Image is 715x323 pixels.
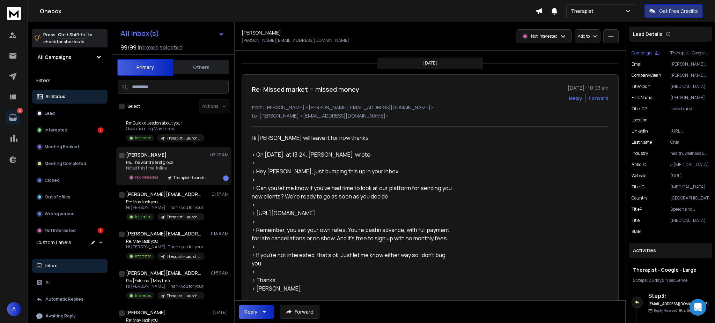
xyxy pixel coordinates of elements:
p: Interested [135,214,152,219]
button: Wrong person [32,207,108,221]
button: Closed [32,173,108,187]
p: Closed [45,178,60,183]
p: Awaiting Reply [45,313,76,319]
p: 03:22 AM [210,152,229,158]
p: Inbox [45,263,57,269]
button: All Status [32,90,108,104]
div: 1 [98,228,103,233]
p: Hi [PERSON_NAME], Thank you for your [126,284,205,289]
h1: All Campaigns [38,54,72,61]
div: Reply [244,308,257,315]
p: Therapist - Launch - Lrg [167,254,200,259]
p: Not Interested [531,33,558,39]
p: State [632,229,641,234]
p: speech and language therapists [670,106,709,112]
p: [MEDICAL_DATA] [670,184,709,190]
button: Awaiting Reply [32,309,108,323]
p: titleNoun [632,84,650,89]
div: 1 [98,127,103,133]
p: Re: May I ask you [126,239,205,244]
p: [PERSON_NAME] [670,95,709,100]
p: title [632,218,640,223]
p: Meeting Booked [45,144,79,150]
button: Out of office [32,190,108,204]
h3: Filters [32,76,108,85]
p: [PERSON_NAME] Therapy [670,73,709,78]
p: [DATE] [213,310,229,315]
p: Country [632,195,647,201]
button: Interested1 [32,123,108,137]
button: All [32,276,108,290]
button: Campaign [632,50,659,56]
h1: Onebox [40,7,536,15]
span: 99 / 99 [120,43,137,52]
p: industry [632,151,648,156]
p: Therapist - Launch - Smll [174,175,207,180]
p: Add to [578,33,590,39]
p: 01:56 AM [211,231,229,236]
h6: Step 3 : [648,292,709,300]
p: Hi [PERSON_NAME], Thank you for your [126,244,205,250]
p: Get Free Credits [659,8,698,15]
button: Not Interested1 [32,224,108,238]
button: All Inbox(s) [115,27,230,40]
p: to: [PERSON_NAME] <[EMAIL_ADDRESS][DOMAIN_NAME]> [252,112,609,119]
h1: [PERSON_NAME] [126,151,167,158]
p: Not at this time. Inline [126,165,210,171]
p: Campaign [632,50,652,56]
span: 9th, Sept [679,308,694,313]
p: Reply Received [654,308,694,313]
p: [URL][DOMAIN_NAME] [670,173,709,179]
button: Meeting Completed [32,157,108,171]
button: Inbox [32,259,108,273]
p: All [45,280,51,285]
a: 2 [6,111,20,125]
div: Activities [629,243,712,258]
button: Reply [569,95,582,102]
div: | [633,278,708,283]
p: [MEDICAL_DATA] [670,218,709,223]
p: Therapist - Launch - Lrg [167,215,200,220]
button: A [7,302,21,316]
p: Interested [135,135,152,141]
h3: Inboxes selected [138,43,183,52]
h3: Custom Labels [36,239,71,246]
p: Good morning May I know [126,126,205,132]
p: [PERSON_NAME][EMAIL_ADDRESS][DOMAIN_NAME] [670,61,709,67]
p: 01:57 AM [212,191,229,197]
img: logo [7,7,21,20]
div: Hi [PERSON_NAME] will leave it for now thanks > On [DATE], at 13:24, [PERSON_NAME] wrote: > > Hey... [252,134,461,315]
p: atitleLC [632,162,646,167]
p: [PERSON_NAME][EMAIL_ADDRESS][DOMAIN_NAME] [242,38,349,43]
p: Therapist - Launch - Lrg [167,136,200,141]
p: [GEOGRAPHIC_DATA] [670,195,709,201]
p: [DATE] [423,60,437,66]
p: Automatic Replies [45,296,83,302]
h1: [PERSON_NAME] [126,309,166,316]
p: Not Interested [135,175,158,180]
p: from: [PERSON_NAME] <[PERSON_NAME][EMAIL_ADDRESS][DOMAIN_NAME]> [252,104,609,111]
p: Lead Details [633,31,663,38]
p: a [MEDICAL_DATA] [670,162,709,167]
p: Wrong person [45,211,75,217]
p: Chia [670,140,709,145]
button: Lead [32,106,108,120]
p: Email [632,61,642,67]
button: Reply [239,305,274,319]
p: [DATE] : 10:03 am [568,84,609,91]
h1: [PERSON_NAME][EMAIL_ADDRESS][DOMAIN_NAME] [126,270,203,277]
p: location [632,117,648,123]
p: Speech and Language Therapists [670,206,709,212]
p: titleLCP [632,106,647,112]
p: companyClean [632,73,661,78]
h1: [PERSON_NAME] [242,29,281,36]
p: Therapist - Google - Large [670,50,709,56]
p: [MEDICAL_DATA] [670,84,709,89]
h1: [PERSON_NAME][EMAIL_ADDRESS][DOMAIN_NAME] [126,230,203,237]
p: Press to check for shortcuts. [43,31,93,45]
p: Lead [45,111,55,116]
h6: [EMAIL_ADDRESS][DOMAIN_NAME] [648,301,709,307]
span: 2 Steps [633,277,647,283]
